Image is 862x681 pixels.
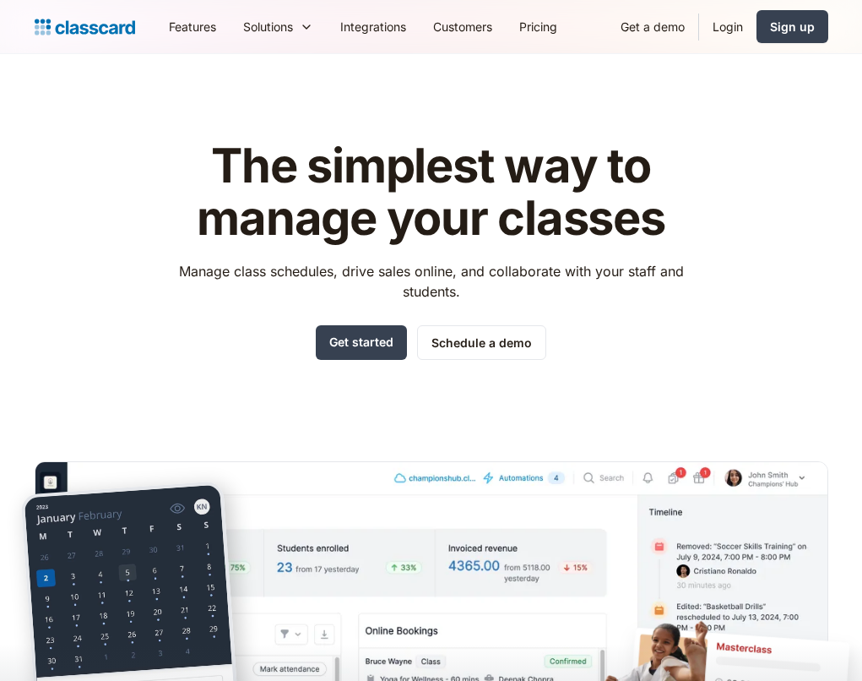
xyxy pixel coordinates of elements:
div: Solutions [243,18,293,35]
a: Get started [316,325,407,360]
a: Integrations [327,8,420,46]
a: Customers [420,8,506,46]
a: Schedule a demo [417,325,546,360]
a: Sign up [756,10,828,43]
div: Sign up [770,18,815,35]
a: Pricing [506,8,571,46]
a: Features [155,8,230,46]
a: Login [699,8,756,46]
a: Logo [35,15,135,39]
a: Get a demo [607,8,698,46]
h1: The simplest way to manage your classes [163,140,699,244]
p: Manage class schedules, drive sales online, and collaborate with your staff and students. [163,261,699,302]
